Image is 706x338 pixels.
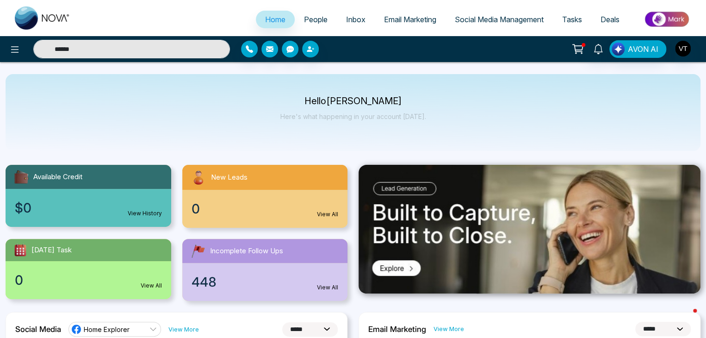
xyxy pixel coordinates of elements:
[675,41,691,56] img: User Avatar
[265,15,285,24] span: Home
[128,209,162,218] a: View History
[15,198,31,218] span: $0
[141,282,162,290] a: View All
[13,243,28,257] img: todayTask.svg
[192,199,200,219] span: 0
[15,270,23,290] span: 0
[317,210,338,219] a: View All
[177,165,353,228] a: New Leads0View All
[675,307,697,329] iframe: Intercom live chat
[31,245,72,256] span: [DATE] Task
[84,325,130,334] span: Home Explorer
[210,246,283,257] span: Incomplete Follow Ups
[562,15,582,24] span: Tasks
[633,9,700,30] img: Market-place.gif
[13,169,30,185] img: availableCredit.svg
[33,172,82,182] span: Available Credit
[280,97,426,105] p: Hello [PERSON_NAME]
[612,43,625,56] img: Lead Flow
[553,11,591,28] a: Tasks
[359,165,700,294] img: .
[280,113,426,120] p: Here's what happening in your account [DATE].
[256,11,295,28] a: Home
[609,40,666,58] button: AVON AI
[317,283,338,292] a: View All
[384,15,436,24] span: Email Marketing
[304,15,328,24] span: People
[434,325,464,333] a: View More
[190,169,207,186] img: newLeads.svg
[446,11,553,28] a: Social Media Management
[211,172,248,183] span: New Leads
[15,325,61,334] h2: Social Media
[190,243,206,259] img: followUps.svg
[455,15,544,24] span: Social Media Management
[15,6,70,30] img: Nova CRM Logo
[295,11,337,28] a: People
[177,239,353,301] a: Incomplete Follow Ups448View All
[628,44,658,55] span: AVON AI
[192,272,217,292] span: 448
[601,15,619,24] span: Deals
[337,11,375,28] a: Inbox
[368,325,426,334] h2: Email Marketing
[375,11,446,28] a: Email Marketing
[346,15,365,24] span: Inbox
[591,11,629,28] a: Deals
[168,325,199,334] a: View More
